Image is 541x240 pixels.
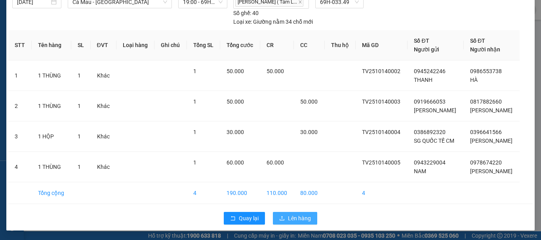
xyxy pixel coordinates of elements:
[4,27,151,37] li: 02839.63.63.63
[193,159,196,166] span: 1
[8,30,32,60] th: STT
[71,30,91,60] th: SL
[414,77,432,83] span: THANH
[220,30,260,60] th: Tổng cước
[300,98,318,105] span: 50.000
[91,91,116,121] td: Khác
[414,107,456,113] span: [PERSON_NAME]
[414,46,439,53] span: Người gửi
[260,30,294,60] th: CR
[4,17,151,27] li: 85 [PERSON_NAME]
[32,30,71,60] th: Tên hàng
[414,98,446,105] span: 0919666053
[32,60,71,91] td: 1 THÙNG
[8,121,32,152] td: 3
[227,98,244,105] span: 50.000
[294,182,324,204] td: 80.000
[46,19,52,25] span: environment
[233,9,251,17] span: Số ghế:
[279,215,285,222] span: upload
[78,164,81,170] span: 1
[267,68,284,74] span: 50.000
[224,212,265,225] button: rollbackQuay lại
[470,159,502,166] span: 0978674220
[414,68,446,74] span: 0945242246
[362,98,400,105] span: TV2510140003
[300,129,318,135] span: 30.000
[470,38,485,44] span: Số ĐT
[8,60,32,91] td: 1
[260,182,294,204] td: 110.000
[91,152,116,182] td: Khác
[470,77,478,83] span: HÀ
[273,212,317,225] button: uploadLên hàng
[32,121,71,152] td: 1 HỘP
[91,60,116,91] td: Khác
[154,30,187,60] th: Ghi chú
[193,68,196,74] span: 1
[362,129,400,135] span: TV2510140004
[414,38,429,44] span: Số ĐT
[193,129,196,135] span: 1
[414,138,454,144] span: SG QUỐC TẾ CM
[267,159,284,166] span: 60.000
[193,98,196,105] span: 1
[78,133,81,140] span: 1
[470,46,500,53] span: Người nhận
[46,5,112,15] b: [PERSON_NAME]
[91,30,116,60] th: ĐVT
[288,214,311,223] span: Lên hàng
[230,215,236,222] span: rollback
[220,182,260,204] td: 190.000
[356,182,408,204] td: 4
[91,121,116,152] td: Khác
[8,91,32,121] td: 2
[78,72,81,79] span: 1
[414,168,426,174] span: NAM
[233,17,313,26] div: Giường nằm 34 chỗ mới
[470,98,502,105] span: 0817882660
[32,182,71,204] td: Tổng cộng
[325,30,356,60] th: Thu hộ
[233,9,259,17] div: 40
[227,159,244,166] span: 60.000
[470,168,512,174] span: [PERSON_NAME]
[470,129,502,135] span: 0396641566
[227,129,244,135] span: 30.000
[414,159,446,166] span: 0943229004
[470,68,502,74] span: 0986553738
[32,91,71,121] td: 1 THÙNG
[233,17,252,26] span: Loại xe:
[187,30,220,60] th: Tổng SL
[294,30,324,60] th: CC
[356,30,408,60] th: Mã GD
[414,129,446,135] span: 0386892320
[78,103,81,109] span: 1
[46,29,52,35] span: phone
[470,138,512,144] span: [PERSON_NAME]
[470,107,512,113] span: [PERSON_NAME]
[8,152,32,182] td: 4
[116,30,155,60] th: Loại hàng
[362,159,400,166] span: TV2510140005
[227,68,244,74] span: 50.000
[239,214,259,223] span: Quay lại
[362,68,400,74] span: TV2510140002
[187,182,220,204] td: 4
[4,49,89,80] b: GỬI : Văn phòng [PERSON_NAME]
[32,152,71,182] td: 1 THÙNG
